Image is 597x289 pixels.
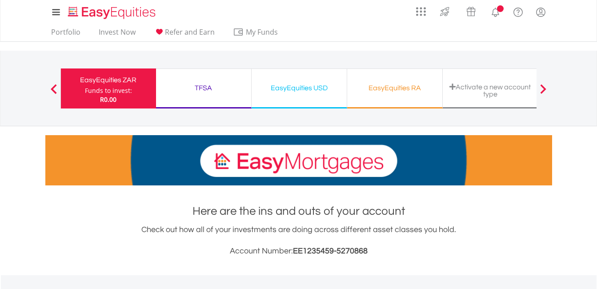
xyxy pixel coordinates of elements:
a: AppsGrid [410,2,432,16]
span: My Funds [233,26,291,38]
h3: Account Number: [45,245,552,257]
img: thrive-v2.svg [437,4,452,19]
a: Portfolio [48,28,84,41]
img: vouchers-v2.svg [464,4,478,19]
div: EasyEquities ZAR [66,74,151,86]
span: EE1235459-5270868 [293,247,368,255]
div: EasyEquities USD [257,82,341,94]
div: Activate a new account type [448,83,533,98]
a: Invest Now [95,28,139,41]
div: EasyEquities RA [353,82,437,94]
a: FAQ's and Support [507,2,529,20]
a: Notifications [484,2,507,20]
a: My Profile [529,2,552,22]
a: Home page [64,2,159,20]
div: Funds to invest: [85,86,132,95]
div: Check out how all of your investments are doing across different asset classes you hold. [45,224,552,257]
a: Refer and Earn [150,28,218,41]
img: EasyMortage Promotion Banner [45,135,552,185]
h1: Here are the ins and outs of your account [45,203,552,219]
img: EasyEquities_Logo.png [66,5,159,20]
div: TFSA [161,82,246,94]
a: Vouchers [458,2,484,19]
span: R0.00 [100,95,116,104]
img: grid-menu-icon.svg [416,7,426,16]
span: Refer and Earn [165,27,215,37]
